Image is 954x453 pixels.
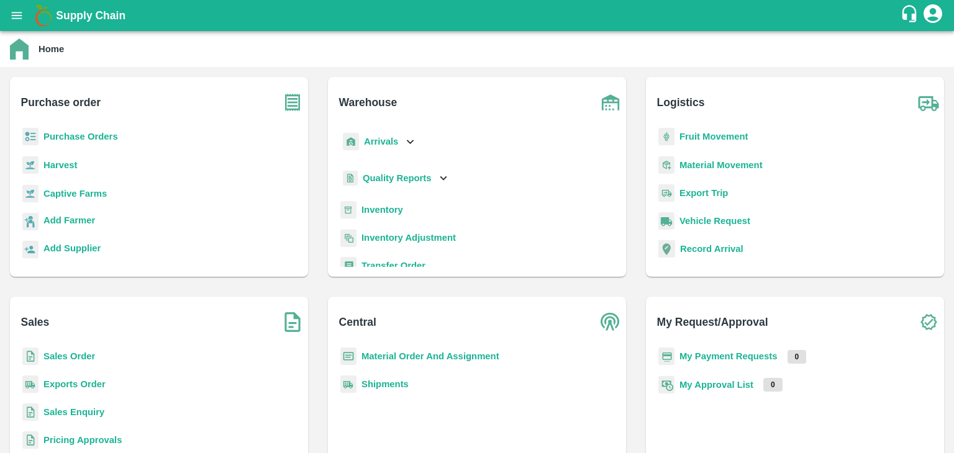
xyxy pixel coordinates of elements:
[43,213,95,230] a: Add Farmer
[22,213,39,231] img: farmer
[22,128,39,146] img: reciept
[43,241,101,258] a: Add Supplier
[658,348,675,366] img: payment
[43,215,95,225] b: Add Farmer
[913,307,944,338] img: check
[361,233,456,243] a: Inventory Adjustment
[39,44,64,54] b: Home
[340,166,450,191] div: Quality Reports
[339,94,397,111] b: Warehouse
[21,94,101,111] b: Purchase order
[913,87,944,118] img: truck
[361,351,499,361] a: Material Order And Assignment
[343,171,358,186] img: qualityReport
[658,128,675,146] img: fruit
[43,132,118,141] a: Purchase Orders
[595,307,626,338] img: central
[43,243,101,253] b: Add Supplier
[900,4,922,27] div: customer-support
[43,435,122,445] a: Pricing Approvals
[657,313,768,331] b: My Request/Approval
[679,188,728,198] a: Export Trip
[763,378,783,392] p: 0
[658,375,675,394] img: approval
[361,205,403,215] a: Inventory
[43,407,104,417] a: Sales Enquiry
[658,240,675,258] img: recordArrival
[339,313,376,331] b: Central
[679,216,750,226] a: Vehicle Request
[22,375,39,393] img: shipments
[595,87,626,118] img: warehouse
[679,351,778,361] a: My Payment Requests
[340,257,357,275] img: whTransfer
[340,348,357,366] img: centralMaterial
[340,229,357,247] img: inventory
[22,348,39,366] img: sales
[43,189,107,199] a: Captive Farms
[43,379,106,389] a: Exports Order
[340,201,357,219] img: whInventory
[658,184,675,202] img: delivery
[363,173,432,183] b: Quality Reports
[679,380,753,390] a: My Approval List
[22,156,39,174] img: harvest
[277,87,308,118] img: purchase
[22,184,39,203] img: harvest
[10,38,29,60] img: home
[364,137,398,146] b: Arrivals
[56,9,125,22] b: Supply Chain
[22,403,39,421] img: sales
[22,241,39,259] img: supplier
[43,160,77,170] a: Harvest
[43,351,95,361] a: Sales Order
[343,133,359,151] img: whArrival
[657,94,705,111] b: Logistics
[56,7,900,24] a: Supply Chain
[788,350,807,364] p: 0
[31,3,56,28] img: logo
[361,261,425,271] a: Transfer Order
[2,1,31,30] button: open drawer
[679,160,763,170] a: Material Movement
[361,379,409,389] a: Shipments
[340,128,417,156] div: Arrivals
[922,2,944,29] div: account of current user
[340,375,357,393] img: shipments
[680,244,743,254] a: Record Arrival
[679,132,748,141] a: Fruit Movement
[22,431,39,449] img: sales
[21,313,50,331] b: Sales
[658,156,675,174] img: material
[277,307,308,338] img: soSales
[658,212,675,230] img: vehicle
